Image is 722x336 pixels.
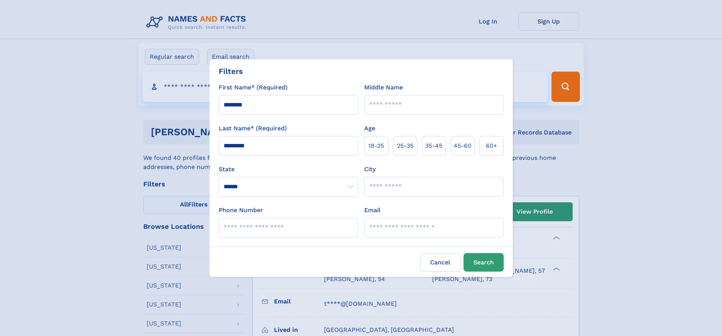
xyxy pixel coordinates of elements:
[397,141,413,150] span: 25‑35
[425,141,442,150] span: 35‑45
[219,83,288,92] label: First Name* (Required)
[219,66,243,77] div: Filters
[486,141,497,150] span: 60+
[420,253,460,272] label: Cancel
[219,124,287,133] label: Last Name* (Required)
[364,206,381,215] label: Email
[368,141,384,150] span: 18‑25
[219,165,358,174] label: State
[219,206,263,215] label: Phone Number
[364,165,376,174] label: City
[364,124,375,133] label: Age
[464,253,504,272] button: Search
[364,83,403,92] label: Middle Name
[454,141,471,150] span: 45‑60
